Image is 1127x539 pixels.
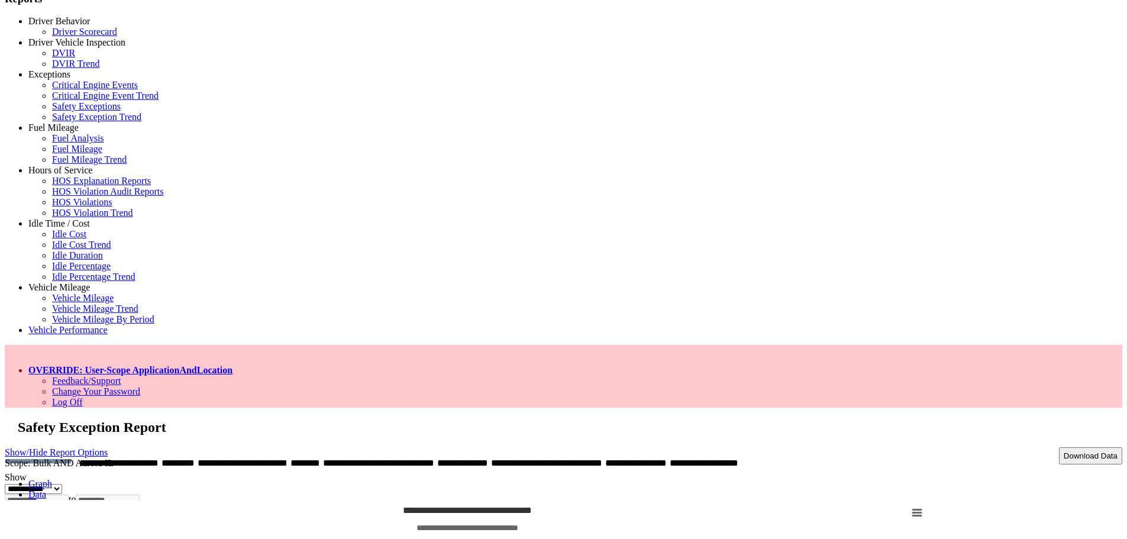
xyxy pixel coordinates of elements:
[5,458,114,468] span: Scope: Bulk AND Aurora IL
[52,197,112,207] a: HOS Violations
[52,91,159,101] a: Critical Engine Event Trend
[52,176,151,186] a: HOS Explanation Reports
[28,282,90,292] a: Vehicle Mileage
[28,165,92,175] a: Hours of Service
[5,472,26,482] label: Show
[52,272,135,282] a: Idle Percentage Trend
[52,59,99,69] a: DVIR Trend
[69,494,76,504] span: to
[52,376,121,386] a: Feedback/Support
[52,397,83,407] a: Log Off
[52,80,138,90] a: Critical Engine Events
[28,365,232,375] a: OVERRIDE: User-Scope ApplicationAndLocation
[52,240,111,250] a: Idle Cost Trend
[52,144,102,154] a: Fuel Mileage
[28,479,52,489] a: Graph
[52,48,75,58] a: DVIR
[5,444,108,460] a: Show/Hide Report Options
[52,250,103,260] a: Idle Duration
[28,122,79,133] a: Fuel Mileage
[28,69,70,79] a: Exceptions
[28,16,90,26] a: Driver Behavior
[52,133,104,143] a: Fuel Analysis
[28,489,46,499] a: Data
[52,386,140,396] a: Change Your Password
[52,101,121,111] a: Safety Exceptions
[28,325,108,335] a: Vehicle Performance
[52,293,114,303] a: Vehicle Mileage
[52,154,127,164] a: Fuel Mileage Trend
[52,27,117,37] a: Driver Scorecard
[18,419,1122,435] h2: Safety Exception Report
[52,208,133,218] a: HOS Violation Trend
[52,229,86,239] a: Idle Cost
[52,304,138,314] a: Vehicle Mileage Trend
[52,186,164,196] a: HOS Violation Audit Reports
[52,112,141,122] a: Safety Exception Trend
[1059,447,1122,464] button: Download Data
[52,261,111,271] a: Idle Percentage
[28,218,90,228] a: Idle Time / Cost
[52,314,154,324] a: Vehicle Mileage By Period
[28,37,125,47] a: Driver Vehicle Inspection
